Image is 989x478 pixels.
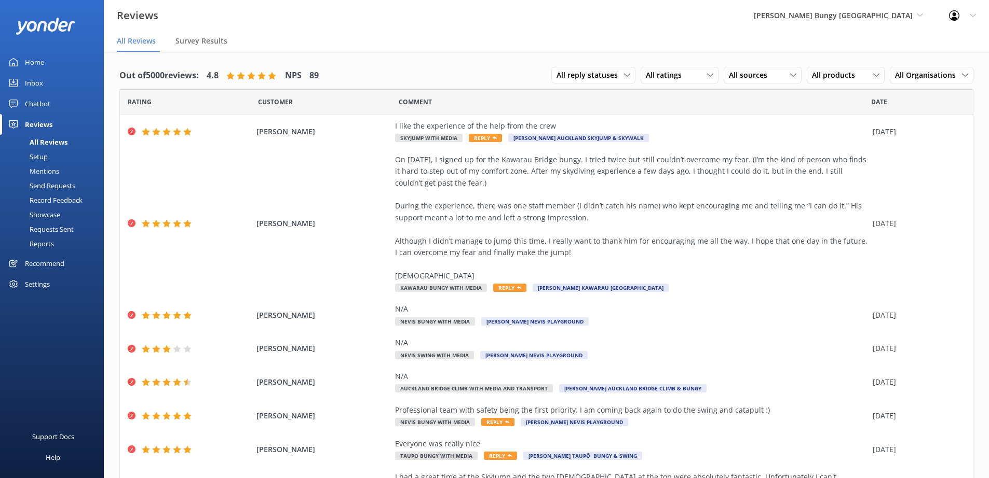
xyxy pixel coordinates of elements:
div: [DATE] [873,343,960,354]
a: Setup [6,149,104,164]
h4: NPS [285,69,302,82]
div: Reviews [25,114,52,135]
a: Reports [6,236,104,251]
div: N/A [395,371,868,382]
span: All Organisations [895,69,962,81]
span: [PERSON_NAME] Auckland SkyJump & SkyWalk [508,134,649,142]
div: Reports [6,236,54,251]
a: Send Requests [6,178,104,193]
div: Settings [25,274,50,294]
span: Date [128,97,152,107]
div: Mentions [6,164,59,178]
a: Requests Sent [6,222,104,236]
span: [PERSON_NAME] Nevis Playground [521,418,628,426]
div: N/A [395,337,868,348]
div: Support Docs [32,426,74,447]
span: [PERSON_NAME] [256,343,390,354]
span: [PERSON_NAME] [256,410,390,421]
span: SkyJump with Media [395,134,463,142]
h4: Out of 5000 reviews: [119,69,199,82]
span: Date [871,97,887,107]
h4: 4.8 [207,69,219,82]
div: Professional team with safety being the first priority. I am coming back again to do the swing an... [395,404,868,416]
span: [PERSON_NAME] [256,218,390,229]
span: Survey Results [175,36,227,46]
h3: Reviews [117,7,158,24]
div: Setup [6,149,48,164]
h4: 89 [309,69,319,82]
span: [PERSON_NAME] [256,126,390,137]
span: Nevis Bungy with Media [395,317,475,326]
span: [PERSON_NAME] [256,444,390,455]
div: All Reviews [6,135,67,149]
div: I like the experience of the help from the crew [395,120,868,132]
span: [PERSON_NAME] Taupō Bungy & Swing [523,452,642,460]
a: All Reviews [6,135,104,149]
div: N/A [395,303,868,315]
div: Chatbot [25,93,50,114]
span: [PERSON_NAME] Nevis Playground [480,351,588,359]
span: [PERSON_NAME] [256,310,390,321]
span: Reply [469,134,502,142]
span: [PERSON_NAME] Auckland Bridge Climb & Bungy [559,384,707,392]
span: All sources [729,69,774,81]
span: All ratings [646,69,688,81]
span: Reply [481,418,514,426]
span: Question [399,97,432,107]
div: Showcase [6,207,60,222]
span: Taupo Bungy with Media [395,452,478,460]
img: yonder-white-logo.png [16,18,75,35]
span: All products [812,69,861,81]
span: Reply [493,284,526,292]
a: Mentions [6,164,104,178]
a: Showcase [6,207,104,222]
span: [PERSON_NAME] Kawarau [GEOGRAPHIC_DATA] [533,284,669,292]
div: Requests Sent [6,222,74,236]
div: [DATE] [873,126,960,137]
span: [PERSON_NAME] Bungy [GEOGRAPHIC_DATA] [754,10,913,20]
span: Date [258,97,293,107]
a: Record Feedback [6,193,104,207]
span: Kawarau Bungy with Media [395,284,487,292]
div: [DATE] [873,444,960,455]
span: Nevis Bungy with Media [395,418,475,426]
div: [DATE] [873,410,960,421]
div: Help [46,447,60,468]
span: [PERSON_NAME] Nevis Playground [481,317,589,326]
span: Auckland Bridge Climb with Media and Transport [395,384,553,392]
div: Home [25,52,44,73]
div: Inbox [25,73,43,93]
div: Everyone was really nice [395,438,868,449]
div: Record Feedback [6,193,83,207]
div: [DATE] [873,310,960,321]
div: On [DATE], I signed up for the Kawarau Bridge bungy. I tried twice but still couldn’t overcome my... [395,154,868,282]
span: Reply [484,452,517,460]
span: All Reviews [117,36,156,46]
span: [PERSON_NAME] [256,376,390,388]
div: [DATE] [873,376,960,388]
span: All reply statuses [557,69,624,81]
span: Nevis Swing with Media [395,351,474,359]
div: Recommend [25,253,64,274]
div: Send Requests [6,178,75,193]
div: [DATE] [873,218,960,229]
